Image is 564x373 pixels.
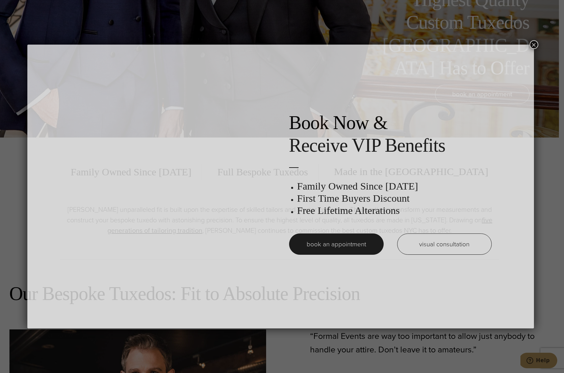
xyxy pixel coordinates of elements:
h3: Family Owned Since [DATE] [297,180,492,192]
a: visual consultation [397,233,492,255]
h2: Book Now & Receive VIP Benefits [289,111,492,157]
h3: Free Lifetime Alterations [297,204,492,217]
span: Help [16,5,29,11]
button: Close [530,40,538,49]
h3: First Time Buyers Discount [297,192,492,204]
a: book an appointment [289,233,384,255]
